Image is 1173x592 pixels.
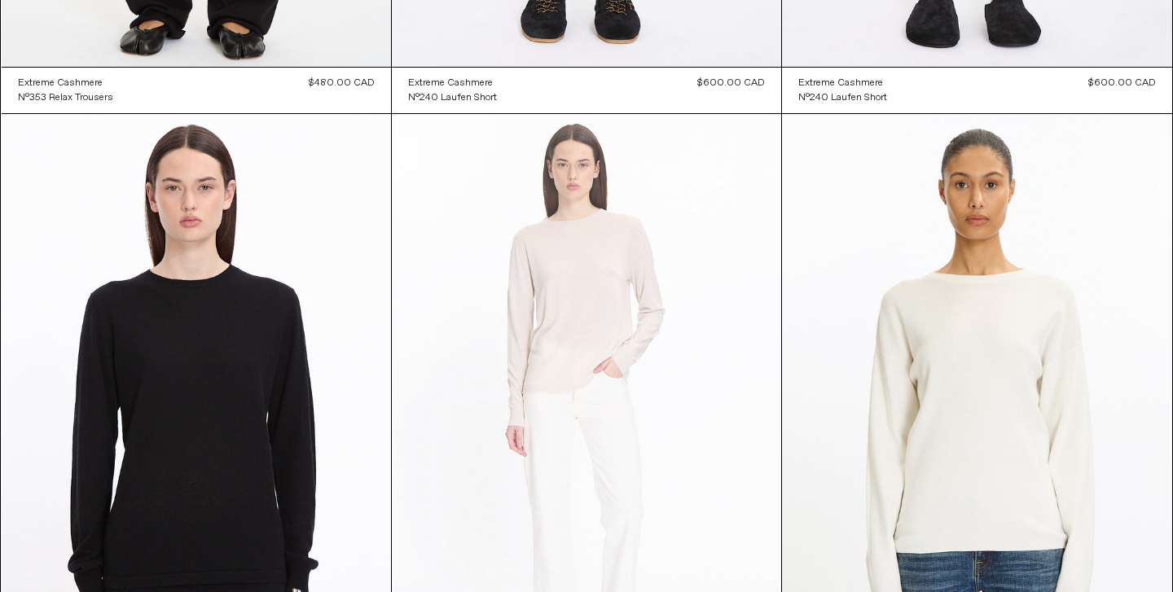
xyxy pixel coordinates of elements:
div: Extreme Cashmere [18,77,103,90]
a: Extreme Cashmere [408,76,497,90]
div: $480.00 CAD [309,76,375,90]
div: N°353 Relax Trousers [18,91,113,105]
a: Extreme Cashmere [798,76,887,90]
div: $600.00 CAD [1088,76,1156,90]
a: N°240 Laufen Short [798,90,887,105]
div: N°240 Laufen Short [408,91,497,105]
div: N°240 Laufen Short [798,91,887,105]
a: N°240 Laufen Short [408,90,497,105]
div: Extreme Cashmere [798,77,883,90]
a: Extreme Cashmere [18,76,113,90]
div: $600.00 CAD [697,76,765,90]
div: Extreme Cashmere [408,77,493,90]
a: N°353 Relax Trousers [18,90,113,105]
